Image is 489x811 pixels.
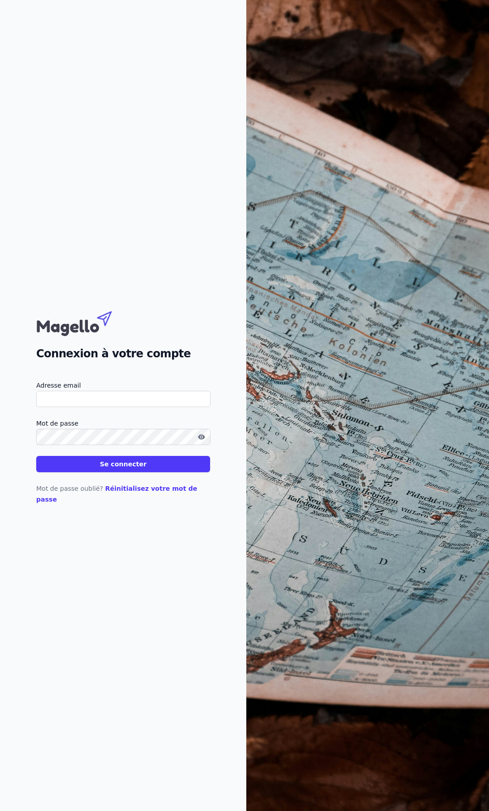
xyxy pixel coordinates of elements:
a: Réinitialisez votre mot de passe [36,485,197,503]
p: Mot de passe oublié? [36,483,210,505]
img: Magello [36,307,131,338]
label: Mot de passe [36,418,210,429]
button: Se connecter [36,456,210,472]
h2: Connexion à votre compte [36,346,210,362]
label: Adresse email [36,380,210,391]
